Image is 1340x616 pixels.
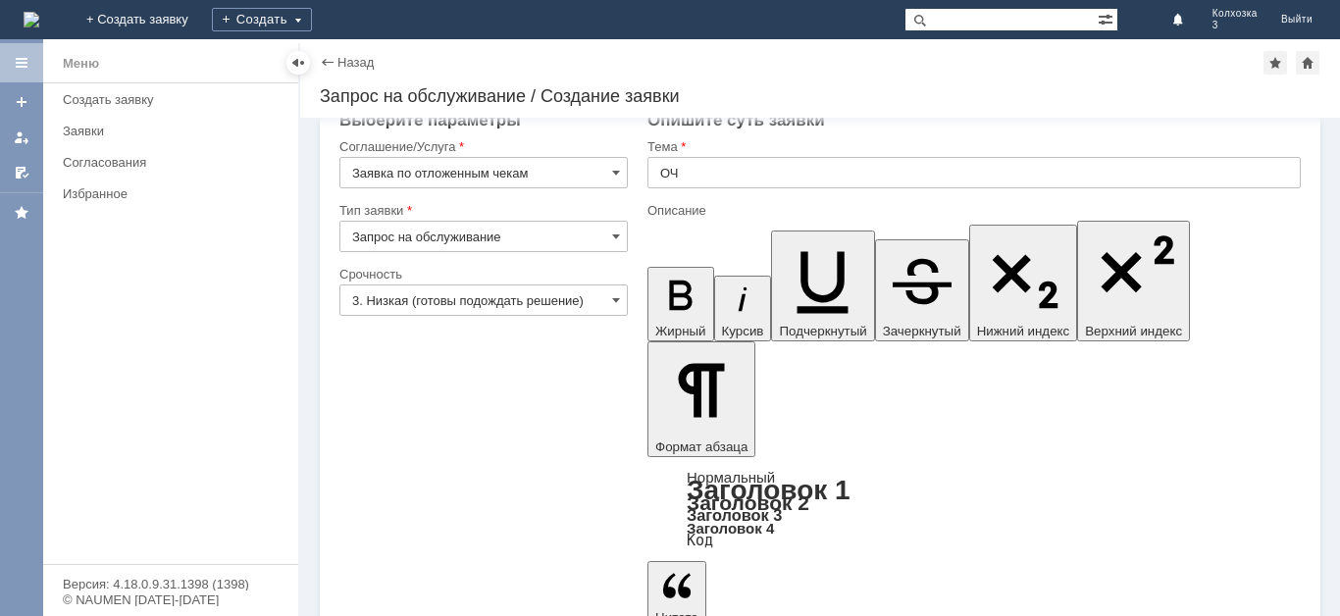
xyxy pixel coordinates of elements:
div: Описание [647,204,1297,217]
a: Назад [337,55,374,70]
span: Формат абзаца [655,439,747,454]
button: Курсив [714,276,772,341]
a: Согласования [55,147,294,178]
div: Запрос на обслуживание / Создание заявки [320,86,1320,106]
span: 3 [1212,20,1258,31]
div: Меню [63,52,99,76]
button: Подчеркнутый [771,231,874,341]
a: Перейти на домашнюю страницу [24,12,39,27]
img: logo [24,12,39,27]
span: Колхозка [1212,8,1258,20]
a: Заголовок 3 [687,506,782,524]
div: Срочность [339,268,624,281]
div: Создать заявку [63,92,286,107]
button: Формат абзаца [647,341,755,457]
a: Код [687,532,713,549]
a: Мои согласования [6,157,37,188]
a: Заявки [55,116,294,146]
span: Жирный [655,324,706,338]
span: Расширенный поиск [1098,9,1117,27]
a: Мои заявки [6,122,37,153]
a: Нормальный [687,469,775,486]
span: Курсив [722,324,764,338]
div: Тема [647,140,1297,153]
div: Согласования [63,155,286,170]
div: Заявки [63,124,286,138]
button: Жирный [647,267,714,341]
div: Добавить в избранное [1263,51,1287,75]
div: Сделать домашней страницей [1296,51,1319,75]
div: Избранное [63,186,265,201]
div: Формат абзаца [647,471,1301,547]
span: Выберите параметры [339,111,521,129]
a: Заголовок 2 [687,491,809,514]
button: Нижний индекс [969,225,1078,341]
a: Заголовок 4 [687,520,774,537]
span: Нижний индекс [977,324,1070,338]
a: Создать заявку [6,86,37,118]
div: Тип заявки [339,204,624,217]
div: удалить ОЧ [8,8,286,24]
span: Зачеркнутый [883,324,961,338]
div: Версия: 4.18.0.9.31.1398 (1398) [63,578,279,590]
span: Подчеркнутый [779,324,866,338]
a: Заголовок 1 [687,475,850,505]
span: Опишите суть заявки [647,111,825,129]
div: Соглашение/Услуга [339,140,624,153]
div: Создать [212,8,312,31]
a: Создать заявку [55,84,294,115]
span: Верхний индекс [1085,324,1182,338]
button: Зачеркнутый [875,239,969,341]
div: © NAUMEN [DATE]-[DATE] [63,593,279,606]
button: Верхний индекс [1077,221,1190,341]
div: Скрыть меню [286,51,310,75]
